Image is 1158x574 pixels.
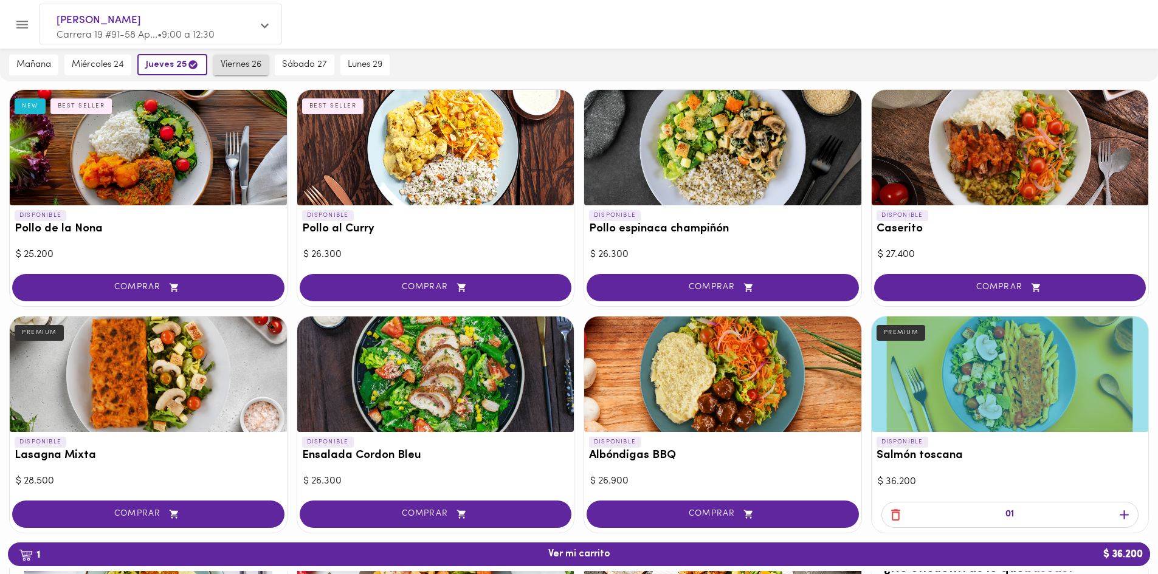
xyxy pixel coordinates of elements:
[213,55,269,75] button: viernes 26
[874,274,1146,301] button: COMPRAR
[877,223,1144,236] h3: Caserito
[57,30,215,40] span: Carrera 19 #91-58 Ap... • 9:00 a 12:30
[15,223,282,236] h3: Pollo de la Nona
[584,90,861,205] div: Pollo espinaca champiñón
[872,316,1149,432] div: Salmón toscana
[872,90,1149,205] div: Caserito
[589,223,856,236] h3: Pollo espinaca champiñón
[64,55,131,75] button: miércoles 24
[302,449,570,462] h3: Ensalada Cordon Bleu
[16,474,281,488] div: $ 28.500
[275,55,334,75] button: sábado 27
[15,325,64,341] div: PREMIUM
[315,509,557,519] span: COMPRAR
[27,509,269,519] span: COMPRAR
[137,54,207,75] button: jueves 25
[602,282,844,293] span: COMPRAR
[302,437,354,448] p: DISPONIBLE
[12,501,284,528] button: COMPRAR
[340,55,390,75] button: lunes 29
[589,437,641,448] p: DISPONIBLE
[50,98,112,114] div: BEST SELLER
[9,55,58,75] button: mañana
[315,282,557,293] span: COMPRAR
[589,449,856,462] h3: Albóndigas BBQ
[302,210,354,221] p: DISPONIBLE
[1005,508,1014,522] p: 01
[1087,504,1146,562] iframe: Messagebird Livechat Widget
[12,547,47,562] b: 1
[878,475,1143,489] div: $ 36.200
[15,98,46,114] div: NEW
[587,501,859,528] button: COMPRAR
[10,90,287,205] div: Pollo de la Nona
[282,60,327,70] span: sábado 27
[548,548,610,560] span: Ver mi carrito
[15,437,66,448] p: DISPONIBLE
[19,549,33,561] img: cart.png
[15,210,66,221] p: DISPONIBLE
[72,60,124,70] span: miércoles 24
[297,316,574,432] div: Ensalada Cordon Bleu
[7,10,37,39] button: Menu
[303,248,568,262] div: $ 26.300
[27,282,269,293] span: COMPRAR
[300,501,572,528] button: COMPRAR
[587,274,859,301] button: COMPRAR
[590,474,855,488] div: $ 26.900
[590,248,855,262] div: $ 26.300
[889,282,1131,293] span: COMPRAR
[221,60,261,70] span: viernes 26
[877,449,1144,462] h3: Salmón toscana
[878,248,1143,262] div: $ 27.400
[877,210,928,221] p: DISPONIBLE
[584,316,861,432] div: Albóndigas BBQ
[589,210,641,221] p: DISPONIBLE
[8,542,1150,566] button: 1Ver mi carrito$ 36.200
[602,509,844,519] span: COMPRAR
[877,437,928,448] p: DISPONIBLE
[300,274,572,301] button: COMPRAR
[302,223,570,236] h3: Pollo al Curry
[302,98,364,114] div: BEST SELLER
[12,274,284,301] button: COMPRAR
[57,13,252,29] span: [PERSON_NAME]
[16,60,51,70] span: mañana
[146,59,199,70] span: jueves 25
[877,325,926,341] div: PREMIUM
[15,449,282,462] h3: Lasagna Mixta
[303,474,568,488] div: $ 26.300
[10,316,287,432] div: Lasagna Mixta
[348,60,382,70] span: lunes 29
[297,90,574,205] div: Pollo al Curry
[16,248,281,262] div: $ 25.200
